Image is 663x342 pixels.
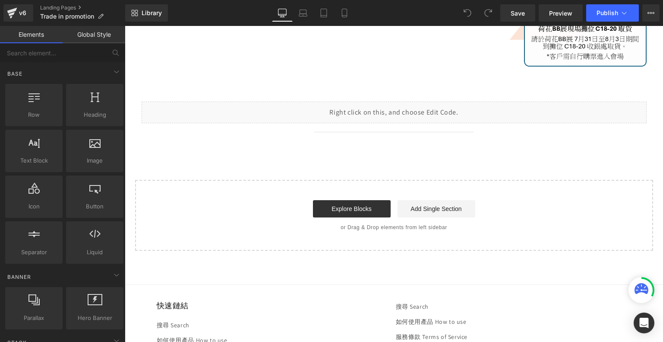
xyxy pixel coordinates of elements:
[69,110,121,119] span: Heading
[142,9,162,17] span: Library
[69,248,121,257] span: Liquid
[8,110,60,119] span: Row
[6,70,23,78] span: Base
[539,4,583,22] a: Preview
[8,156,60,165] span: Text Block
[8,248,60,257] span: Separator
[3,4,33,22] a: v6
[32,307,103,322] a: 如何使用產品 How to use
[313,4,334,22] a: Tablet
[480,4,497,22] button: Redo
[32,294,65,307] a: 搜尋 Search
[511,9,525,18] span: Save
[459,4,476,22] button: Undo
[40,4,125,11] a: Landing Pages
[8,313,60,323] span: Parallax
[6,273,32,281] span: Banner
[17,7,28,19] div: v6
[69,202,121,211] span: Button
[586,4,639,22] button: Publish
[273,174,350,192] a: Add Single Section
[334,4,355,22] a: Mobile
[8,202,60,211] span: Icon
[271,288,342,304] a: 如何使用產品 How to use
[293,4,313,22] a: Laptop
[272,4,293,22] a: Desktop
[271,304,343,319] a: 服務條款 Terms of Service
[24,198,515,205] p: or Drag & Drop elements from left sidebar
[40,13,94,20] span: Trade in promotion
[125,4,168,22] a: New Library
[63,26,125,43] a: Global Style
[597,10,618,16] span: Publish
[188,174,266,192] a: Explore Blocks
[642,4,660,22] button: More
[69,156,121,165] span: Image
[69,313,121,323] span: Hero Banner
[32,275,268,284] h2: 快速鏈結
[549,9,572,18] span: Preview
[271,275,304,288] a: 搜尋 Search
[634,313,654,333] div: Open Intercom Messenger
